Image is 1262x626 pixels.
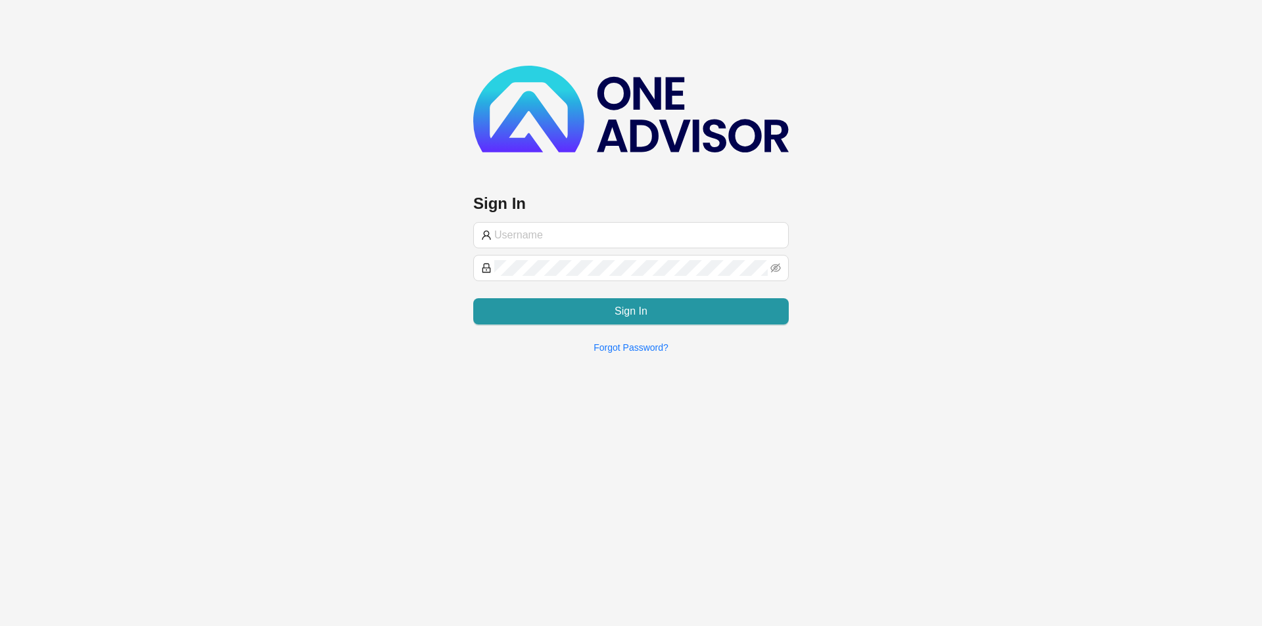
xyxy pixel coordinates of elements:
span: Sign In [615,303,647,319]
h3: Sign In [473,193,789,214]
button: Sign In [473,298,789,324]
img: b89e593ecd872904241dc73b71df2e41-logo-dark.svg [473,66,789,152]
span: lock [481,263,492,273]
span: user [481,230,492,240]
a: Forgot Password? [594,342,668,353]
input: Username [494,227,781,243]
span: eye-invisible [770,263,781,273]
